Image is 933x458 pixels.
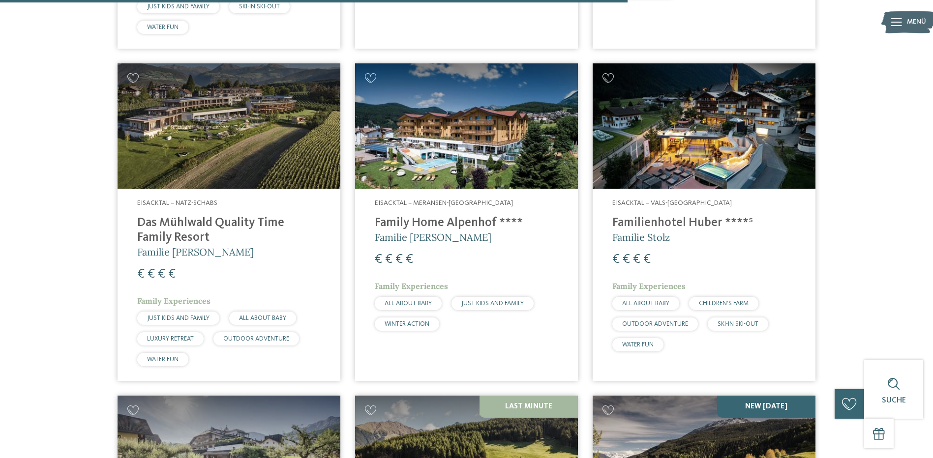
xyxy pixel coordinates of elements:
[147,3,210,10] span: JUST KIDS AND FAMILY
[612,281,686,291] span: Family Experiences
[623,253,630,266] span: €
[699,300,749,307] span: CHILDREN’S FARM
[118,63,340,189] img: Familienhotels gesucht? Hier findet ihr die besten!
[239,315,286,321] span: ALL ABOUT BABY
[137,216,321,245] h4: Das Mühlwald Quality Time Family Resort
[168,268,176,281] span: €
[593,63,815,189] img: Familienhotels gesucht? Hier findet ihr die besten!
[882,397,906,404] span: Suche
[612,253,620,266] span: €
[375,253,382,266] span: €
[643,253,651,266] span: €
[148,268,155,281] span: €
[612,231,670,243] span: Familie Stolz
[137,268,145,281] span: €
[612,216,796,230] h4: Familienhotel Huber ****ˢ
[137,200,217,206] span: Eisacktal – Natz-Schabs
[147,336,194,342] span: LUXURY RETREAT
[137,246,254,258] span: Familie [PERSON_NAME]
[375,231,491,243] span: Familie [PERSON_NAME]
[355,63,578,380] a: Familienhotels gesucht? Hier findet ihr die besten! Eisacktal – Meransen-[GEOGRAPHIC_DATA] Family...
[223,336,289,342] span: OUTDOOR ADVENTURE
[622,321,688,327] span: OUTDOOR ADVENTURE
[147,24,179,30] span: WATER FUN
[147,356,179,363] span: WATER FUN
[395,253,403,266] span: €
[158,268,165,281] span: €
[622,342,654,348] span: WATER FUN
[612,200,732,206] span: Eisacktal – Vals-[GEOGRAPHIC_DATA]
[633,253,640,266] span: €
[461,300,524,307] span: JUST KIDS AND FAMILY
[622,300,669,307] span: ALL ABOUT BABY
[375,281,448,291] span: Family Experiences
[385,253,392,266] span: €
[406,253,413,266] span: €
[385,321,429,327] span: WINTER ACTION
[385,300,432,307] span: ALL ABOUT BABY
[375,216,558,230] h4: Family Home Alpenhof ****
[718,321,758,327] span: SKI-IN SKI-OUT
[355,63,578,189] img: Family Home Alpenhof ****
[375,200,513,206] span: Eisacktal – Meransen-[GEOGRAPHIC_DATA]
[147,315,210,321] span: JUST KIDS AND FAMILY
[137,296,211,306] span: Family Experiences
[118,63,340,380] a: Familienhotels gesucht? Hier findet ihr die besten! Eisacktal – Natz-Schabs Das Mühlwald Quality ...
[239,3,280,10] span: SKI-IN SKI-OUT
[593,63,815,380] a: Familienhotels gesucht? Hier findet ihr die besten! Eisacktal – Vals-[GEOGRAPHIC_DATA] Familienho...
